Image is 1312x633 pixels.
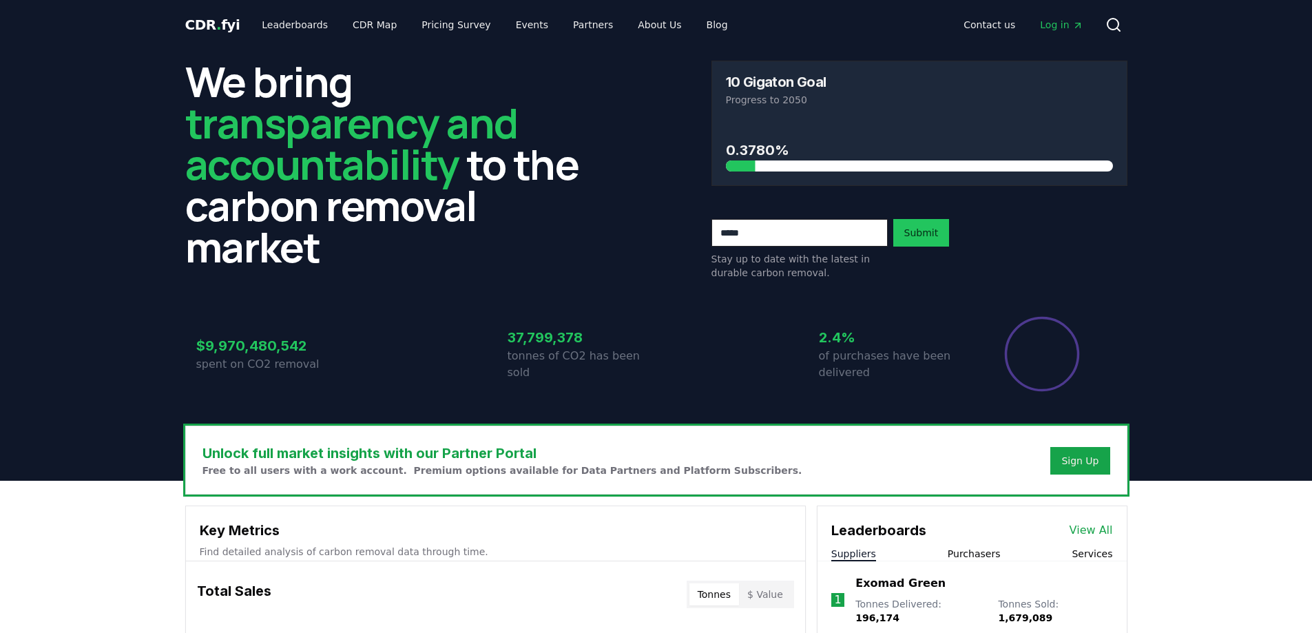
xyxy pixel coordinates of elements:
button: $ Value [739,583,791,605]
a: About Us [627,12,692,37]
a: Exomad Green [855,575,946,592]
a: Contact us [952,12,1026,37]
a: Leaderboards [251,12,339,37]
h3: 37,799,378 [508,327,656,348]
p: of purchases have been delivered [819,348,968,381]
button: Tonnes [689,583,739,605]
a: Pricing Survey [410,12,501,37]
nav: Main [952,12,1094,37]
a: Partners [562,12,624,37]
h3: $9,970,480,542 [196,335,345,356]
a: Log in [1029,12,1094,37]
p: Free to all users with a work account. Premium options available for Data Partners and Platform S... [202,464,802,477]
h3: 10 Gigaton Goal [726,75,826,89]
h3: Unlock full market insights with our Partner Portal [202,443,802,464]
div: Percentage of sales delivered [1003,315,1081,393]
h3: 2.4% [819,327,968,348]
span: 196,174 [855,612,899,623]
a: Events [505,12,559,37]
span: CDR fyi [185,17,240,33]
p: tonnes of CO2 has been sold [508,348,656,381]
a: Sign Up [1061,454,1098,468]
h3: Total Sales [197,581,271,608]
p: Tonnes Delivered : [855,597,984,625]
a: Blog [696,12,739,37]
p: Progress to 2050 [726,93,1113,107]
p: spent on CO2 removal [196,356,345,373]
h3: Leaderboards [831,520,926,541]
h2: We bring to the carbon removal market [185,61,601,267]
span: transparency and accountability [185,94,518,192]
p: 1 [834,592,841,608]
h3: 0.3780% [726,140,1113,160]
span: Log in [1040,18,1083,32]
a: CDR.fyi [185,15,240,34]
button: Suppliers [831,547,876,561]
nav: Main [251,12,738,37]
button: Services [1072,547,1112,561]
h3: Key Metrics [200,520,791,541]
p: Find detailed analysis of carbon removal data through time. [200,545,791,559]
button: Sign Up [1050,447,1110,475]
span: 1,679,089 [998,612,1052,623]
span: . [216,17,221,33]
button: Submit [893,219,950,247]
button: Purchasers [948,547,1001,561]
a: CDR Map [342,12,408,37]
p: Tonnes Sold : [998,597,1112,625]
a: View All [1070,522,1113,539]
p: Stay up to date with the latest in durable carbon removal. [711,252,888,280]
